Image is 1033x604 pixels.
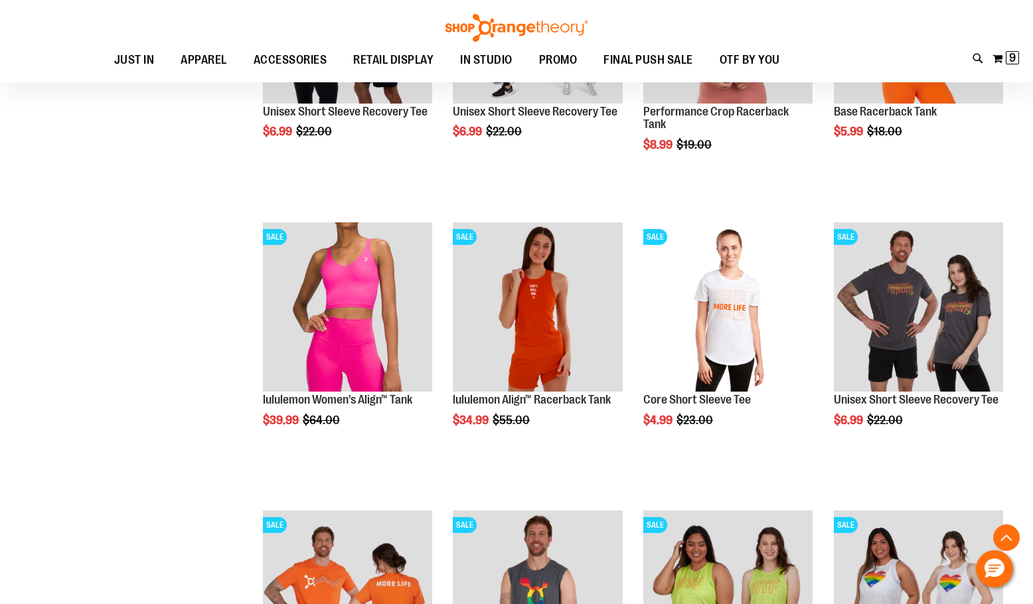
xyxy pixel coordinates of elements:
span: $64.00 [303,414,342,427]
span: RETAIL DISPLAY [353,45,434,75]
span: $23.00 [676,414,715,427]
a: RETAIL DISPLAY [340,45,447,76]
span: APPAREL [181,45,227,75]
a: APPAREL [167,45,240,75]
span: 9 [1009,51,1016,64]
a: lululemon Women's Align™ Tank [263,393,412,406]
span: SALE [834,229,858,245]
img: Shop Orangetheory [443,14,590,42]
span: $18.00 [867,125,904,138]
span: $22.00 [486,125,524,138]
span: OTF BY YOU [720,45,780,75]
span: SALE [643,229,667,245]
span: $34.99 [453,414,491,427]
a: Unisex Short Sleeve Recovery Tee [834,393,998,406]
a: Product image for Core Short Sleeve TeeSALE [643,222,813,394]
a: Product image for lululemon Womens Align TankSALE [263,222,432,394]
span: $5.99 [834,125,865,138]
span: SALE [453,517,477,533]
span: SALE [834,517,858,533]
span: SALE [263,229,287,245]
a: FINAL PUSH SALE [590,45,706,76]
img: Product image for lululemon Womens Align Tank [263,222,432,392]
div: product [256,216,439,461]
a: OTF BY YOU [706,45,793,76]
span: ACCESSORIES [254,45,327,75]
span: $6.99 [453,125,484,138]
a: PROMO [526,45,591,76]
a: Unisex Short Sleeve Recovery Tee [263,105,428,118]
div: product [637,216,819,461]
span: $6.99 [834,414,865,427]
a: IN STUDIO [447,45,526,76]
span: JUST IN [114,45,155,75]
a: Core Short Sleeve Tee [643,393,751,406]
span: FINAL PUSH SALE [603,45,693,75]
a: Product image for Unisex Short Sleeve Recovery TeeSALE [834,222,1003,394]
img: Product image for lululemon Align™ Racerback Tank [453,222,622,392]
span: SALE [643,517,667,533]
span: $22.00 [296,125,334,138]
span: $55.00 [493,414,532,427]
span: $4.99 [643,414,675,427]
a: JUST IN [101,45,168,76]
div: product [446,216,629,461]
a: lululemon Align™ Racerback Tank [453,393,611,406]
span: $39.99 [263,414,301,427]
button: Hello, have a question? Let’s chat. [976,550,1013,587]
div: product [827,216,1010,461]
span: $22.00 [867,414,905,427]
span: $6.99 [263,125,294,138]
span: $8.99 [643,138,675,151]
span: IN STUDIO [460,45,513,75]
a: Product image for lululemon Align™ Racerback TankSALE [453,222,622,394]
img: Product image for Core Short Sleeve Tee [643,222,813,392]
span: PROMO [539,45,578,75]
button: Back To Top [993,524,1020,551]
span: $19.00 [676,138,714,151]
a: Unisex Short Sleeve Recovery Tee [453,105,617,118]
span: SALE [453,229,477,245]
span: SALE [263,517,287,533]
a: Performance Crop Racerback Tank [643,105,789,131]
a: ACCESSORIES [240,45,341,76]
img: Product image for Unisex Short Sleeve Recovery Tee [834,222,1003,392]
a: Base Racerback Tank [834,105,937,118]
